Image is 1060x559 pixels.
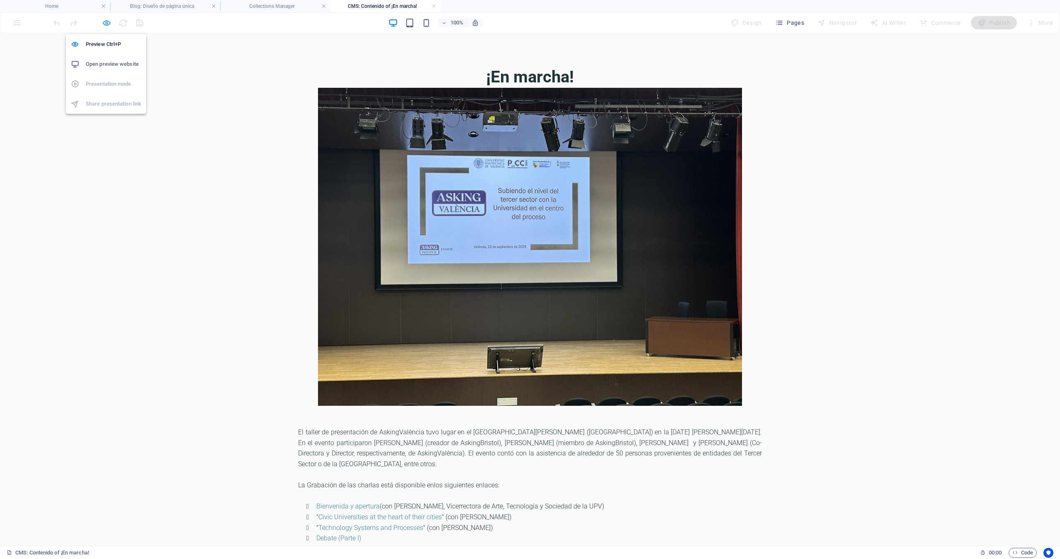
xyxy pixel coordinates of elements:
[298,447,762,458] p: La Grabación de las charlas está disponible enlos siguientes enlaces:
[316,469,380,477] a: Bienvenida y apertura
[316,468,762,479] li: (con [PERSON_NAME], Vicerrectora de Arte, Tecnología y Sociedad de la UPV)
[318,512,363,520] a: AskingValència
[86,59,141,69] h6: Open preview website
[316,511,762,521] li: " " (con [PERSON_NAME], [PERSON_NAME] y [PERSON_NAME])
[728,16,765,29] div: Design (Ctrl+Alt+Y)
[316,501,361,509] a: Debate (Parte I)
[775,19,804,27] span: Pages
[86,39,141,49] h6: Preview Ctrl+P
[298,33,762,55] h1: ¡En marcha!
[1043,548,1053,558] button: Usercentrics
[1012,548,1033,558] span: Code
[318,491,423,499] a: Technology Systems and Processes
[7,548,89,558] a: Click to cancel selection. Double-click to open Pages
[318,480,442,488] a: Civic Universities at the heart of their cities
[989,548,1002,558] span: 00 00
[330,2,441,11] h4: CMS: Contenido of ¡En marcha!
[316,479,762,489] li: " " (con [PERSON_NAME])
[995,549,996,556] span: :
[450,18,463,28] h6: 100%
[110,2,220,11] h4: Blog: Diseño de página única
[1009,548,1037,558] button: Code
[220,2,330,11] h4: Collections Manager
[316,489,762,500] li: " " (con [PERSON_NAME])
[438,18,467,28] button: 100%
[980,548,1002,558] h6: Session time
[298,394,762,436] p: El taller de presentación de AskingValència tuvo lugar en el [GEOGRAPHIC_DATA][PERSON_NAME] ([GEO...
[472,19,479,27] i: On resize automatically adjust zoom level to fit chosen device.
[772,16,807,29] button: Pages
